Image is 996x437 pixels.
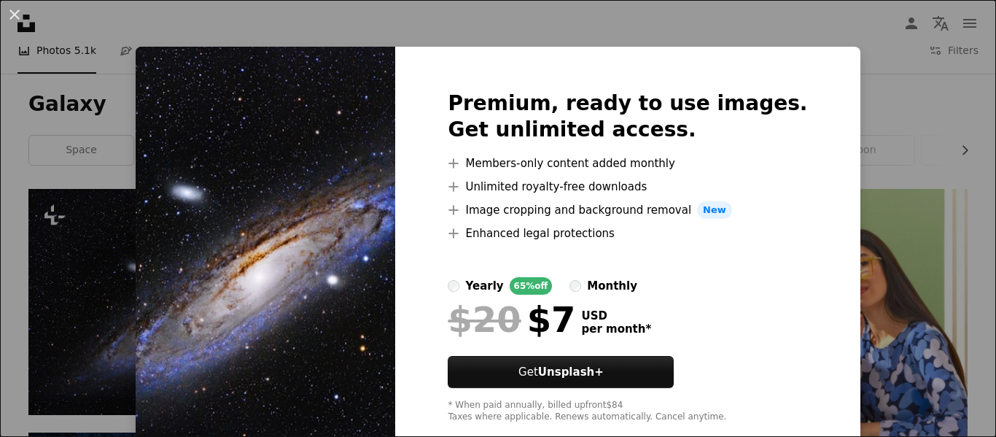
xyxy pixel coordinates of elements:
[448,90,807,143] h2: Premium, ready to use images. Get unlimited access.
[697,201,732,219] span: New
[448,201,807,219] li: Image cropping and background removal
[538,366,604,379] strong: Unsplash+
[510,277,553,295] div: 65% off
[581,322,651,336] span: per month *
[448,400,807,423] div: * When paid annually, billed upfront $84 Taxes where applicable. Renews automatically. Cancel any...
[448,178,807,196] li: Unlimited royalty-free downloads
[569,280,581,292] input: monthly
[448,301,521,339] span: $20
[448,280,459,292] input: yearly65%off
[581,309,651,322] span: USD
[587,277,637,295] div: monthly
[448,155,807,172] li: Members-only content added monthly
[448,225,807,242] li: Enhanced legal protections
[448,356,674,388] button: GetUnsplash+
[465,277,503,295] div: yearly
[448,301,575,339] div: $7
